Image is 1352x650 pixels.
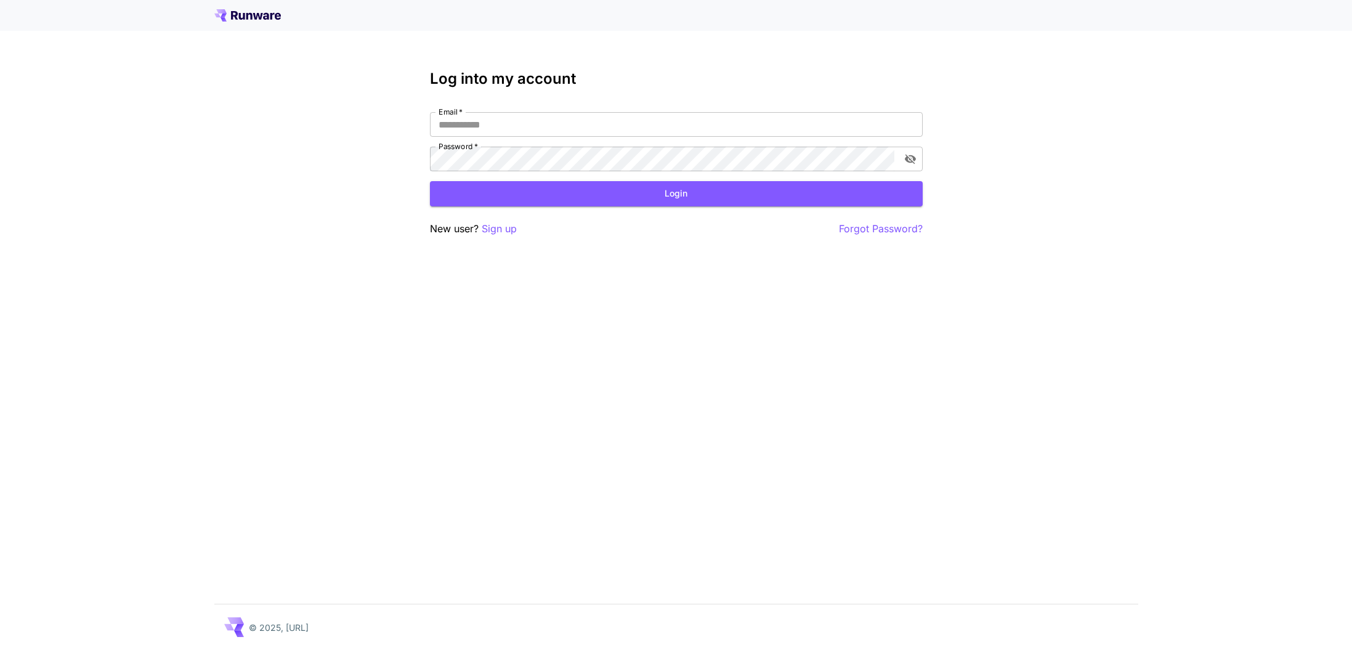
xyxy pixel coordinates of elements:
[430,181,923,206] button: Login
[430,221,517,237] p: New user?
[430,70,923,87] h3: Log into my account
[482,221,517,237] button: Sign up
[839,221,923,237] button: Forgot Password?
[249,621,309,634] p: © 2025, [URL]
[899,148,921,170] button: toggle password visibility
[439,141,478,152] label: Password
[439,107,463,117] label: Email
